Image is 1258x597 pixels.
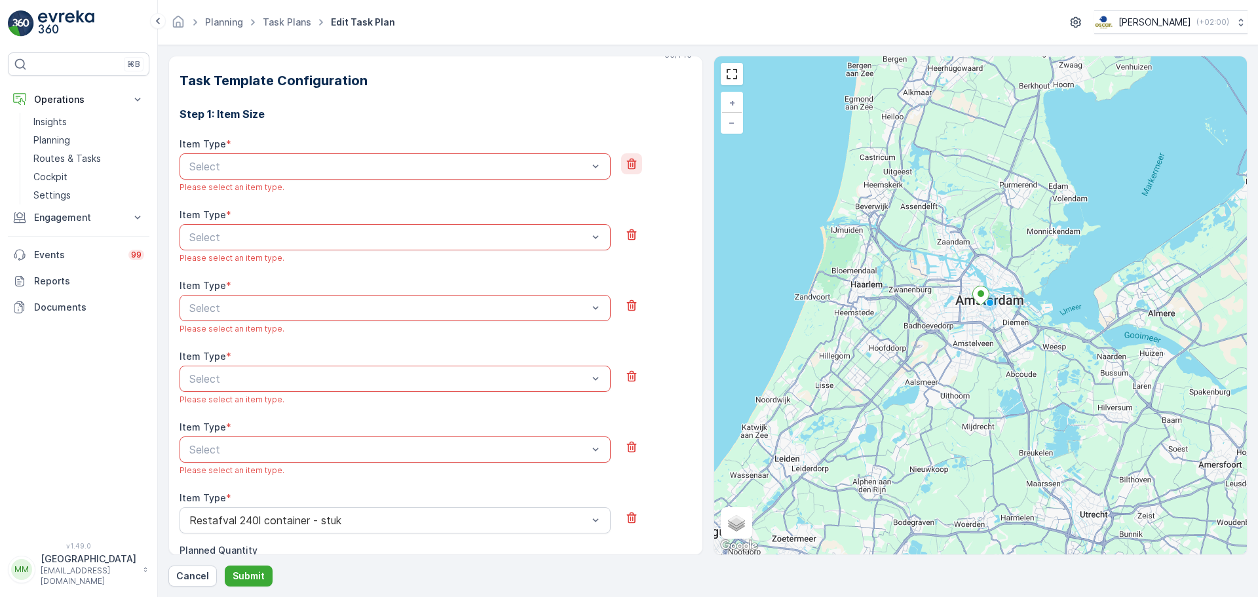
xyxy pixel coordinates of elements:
[180,71,692,90] h2: Task Template Configuration
[33,152,101,165] p: Routes & Tasks
[8,242,149,268] a: Events99
[189,229,588,245] p: Select
[328,16,398,29] span: Edit Task Plan
[180,253,284,263] span: Please select an item type.
[131,250,142,260] p: 99
[180,106,692,122] h3: Step 1: Item Size
[180,545,257,556] label: Planned Quantity
[180,280,226,291] label: Item Type
[34,93,123,106] p: Operations
[8,10,34,37] img: logo
[722,113,742,132] a: Zoom Out
[722,509,751,537] a: Layers
[41,566,136,587] p: [EMAIL_ADDRESS][DOMAIN_NAME]
[8,268,149,294] a: Reports
[180,421,226,433] label: Item Type
[8,542,149,550] span: v 1.49.0
[28,186,149,204] a: Settings
[8,294,149,320] a: Documents
[189,442,588,457] p: Select
[722,93,742,113] a: Zoom In
[263,16,311,28] a: Task Plans
[1094,10,1248,34] button: [PERSON_NAME](+02:00)
[171,20,185,31] a: Homepage
[8,552,149,587] button: MM[GEOGRAPHIC_DATA][EMAIL_ADDRESS][DOMAIN_NAME]
[34,211,123,224] p: Engagement
[28,131,149,149] a: Planning
[180,324,284,334] span: Please select an item type.
[1094,15,1113,29] img: basis-logo_rgb2x.png
[225,566,273,587] button: Submit
[28,149,149,168] a: Routes & Tasks
[11,559,32,580] div: MM
[33,134,70,147] p: Planning
[8,204,149,231] button: Engagement
[205,16,243,28] a: Planning
[28,168,149,186] a: Cockpit
[189,371,588,387] p: Select
[8,87,149,113] button: Operations
[180,351,226,362] label: Item Type
[33,189,71,202] p: Settings
[34,248,121,261] p: Events
[34,301,144,314] p: Documents
[729,97,735,108] span: +
[38,10,94,37] img: logo_light-DOdMpM7g.png
[180,395,284,405] span: Please select an item type.
[28,113,149,131] a: Insights
[717,537,761,554] img: Google
[176,569,209,583] p: Cancel
[180,209,226,220] label: Item Type
[33,170,67,183] p: Cockpit
[233,569,265,583] p: Submit
[180,182,284,193] span: Please select an item type.
[168,566,217,587] button: Cancel
[41,552,136,566] p: [GEOGRAPHIC_DATA]
[729,117,735,128] span: −
[717,537,761,554] a: Open this area in Google Maps (opens a new window)
[189,159,588,174] p: Select
[1196,17,1229,28] p: ( +02:00 )
[127,59,140,69] p: ⌘B
[1118,16,1191,29] p: [PERSON_NAME]
[33,115,67,128] p: Insights
[189,300,588,316] p: Select
[34,275,144,288] p: Reports
[722,64,742,84] a: View Fullscreen
[180,492,226,503] label: Item Type
[180,138,226,149] label: Item Type
[180,465,284,476] span: Please select an item type.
